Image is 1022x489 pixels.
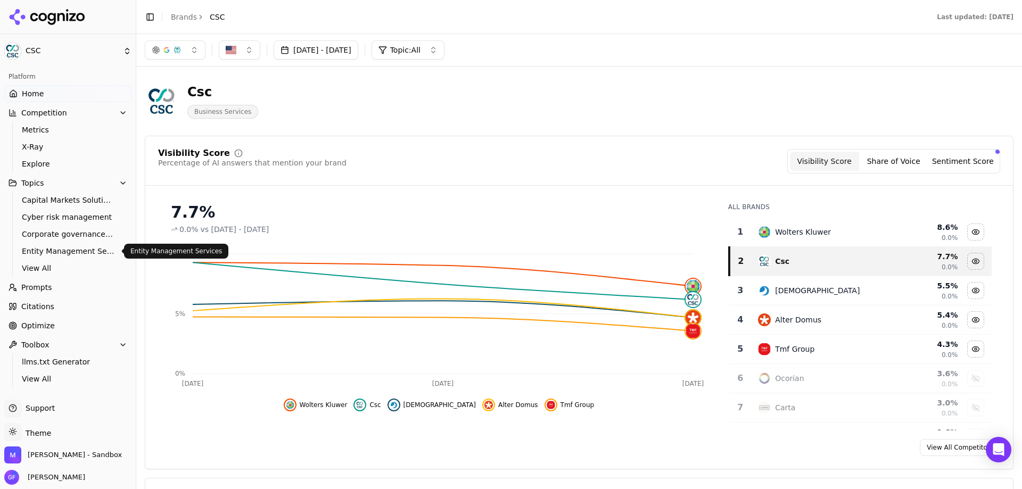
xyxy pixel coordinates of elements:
div: 6 [733,372,748,385]
span: Capital Markets Solutions [22,195,114,205]
img: vistra [390,401,398,409]
img: alter domus [758,313,771,326]
a: Explore [18,156,119,171]
button: [DATE] - [DATE] [274,40,358,60]
a: Metrics [18,122,119,137]
span: Melissa Dowd - Sandbox [28,450,122,460]
img: tmf group [547,401,555,409]
img: csc [686,292,700,307]
span: 0.0% [942,263,958,271]
img: Melissa Dowd - Sandbox [4,446,21,463]
div: 4 [733,313,748,326]
a: Cyber risk management [18,210,119,225]
a: View All Competitors [920,439,1000,456]
button: Hide wolters kluwer data [967,223,984,241]
a: Brands [171,13,197,21]
tr: 3vistra[DEMOGRAPHIC_DATA]5.5%0.0%Hide vistra data [729,276,992,305]
div: 7.7% [171,203,707,222]
div: Platform [4,68,131,85]
button: Hide tmf group data [967,341,984,358]
tspan: [DATE] [432,380,454,387]
span: [PERSON_NAME] [23,473,85,482]
button: Hide vistra data [967,282,984,299]
span: llms.txt Generator [22,357,114,367]
a: Citations [4,298,131,315]
span: Competition [21,107,67,118]
button: Show computershare data [967,428,984,445]
div: 5 [733,343,748,355]
span: Cyber risk management [22,212,114,222]
button: Open user button [4,470,85,485]
a: llms.txt Generator [18,354,119,369]
tspan: [DATE] [682,380,704,387]
img: tmf group [686,324,700,338]
button: Show carta data [967,399,984,416]
span: Csc [369,401,381,409]
button: Hide vistra data [388,399,476,411]
button: Share of Voice [859,152,928,171]
span: Alter Domus [498,401,538,409]
button: Toolbox [4,336,131,353]
tr: 1wolters kluwerWolters Kluwer8.6%0.0%Hide wolters kluwer data [729,218,992,247]
span: CSC [210,12,225,22]
span: Topics [21,178,44,188]
span: View All [22,374,114,384]
img: wolters kluwer [686,279,700,294]
span: 0.0% [942,292,958,301]
p: Entity Management Services [130,247,222,255]
span: Topic: All [390,45,421,55]
button: Hide alter domus data [482,399,538,411]
img: vistra [758,284,771,297]
img: csc [758,255,771,268]
div: 1 [733,226,748,238]
span: 0.0% [179,224,199,235]
span: Tmf Group [561,401,595,409]
div: 5.5 % [889,280,958,291]
span: Business Services [187,105,258,119]
a: Entity Management Services [18,244,119,259]
img: Geoffrey Forman [4,470,19,485]
button: Visibility Score [790,152,859,171]
div: 8.6 % [889,222,958,233]
span: Explore [22,159,114,169]
a: X-Ray [18,139,119,154]
div: 3.0 % [889,397,958,408]
span: Optimize [21,320,55,331]
button: Show ocorian data [967,370,984,387]
span: X-Ray [22,142,114,152]
a: Optimize [4,317,131,334]
div: Csc [187,84,258,101]
div: Alter Domus [775,314,821,325]
tr: 4alter domusAlter Domus5.4%0.0%Hide alter domus data [729,305,992,335]
span: Theme [21,429,51,437]
button: Competition [4,104,131,121]
img: wolters kluwer [286,401,294,409]
span: Prompts [21,282,52,293]
span: 0.0% [942,380,958,388]
span: Support [21,403,55,413]
tr: 2cscCsc7.7%0.0%Hide csc data [729,247,992,276]
tr: 6ocorianOcorian3.6%0.0%Show ocorian data [729,364,992,393]
span: Metrics [22,125,114,135]
img: alter domus [686,310,700,325]
tr: 1.6%Show computershare data [729,422,992,452]
img: ocorian [758,372,771,385]
div: 5.4 % [889,310,958,320]
tr: 7cartaCarta3.0%0.0%Show carta data [729,393,992,422]
div: Percentage of AI answers that mention your brand [158,158,347,168]
div: Carta [775,402,795,413]
span: 0.0% [942,321,958,330]
button: Topics [4,175,131,192]
a: View All [18,261,119,276]
button: Sentiment Score [928,152,998,171]
img: US [226,45,236,55]
div: Visibility Score [158,149,230,158]
a: Corporate governance services [18,227,119,242]
div: Csc [775,256,789,267]
span: 0.0% [942,351,958,359]
div: [DEMOGRAPHIC_DATA] [775,285,860,296]
span: Entity Management Services [22,246,114,256]
div: 3.6 % [889,368,958,379]
a: Prompts [4,279,131,296]
div: Last updated: [DATE] [937,13,1013,21]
